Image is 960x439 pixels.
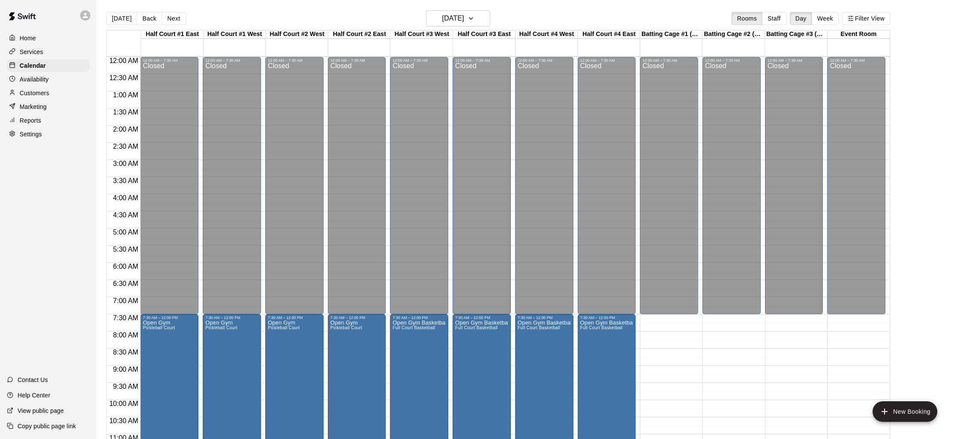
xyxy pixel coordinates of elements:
a: Customers [7,87,90,99]
div: 12:00 AM – 7:30 AM: Closed [640,57,698,314]
a: Availability [7,73,90,86]
p: Reports [20,116,41,125]
button: Rooms [732,12,762,25]
span: 2:30 AM [111,143,141,150]
span: Full Court Basketball [455,325,498,330]
div: 7:30 AM – 12:00 PM [580,316,633,320]
div: Closed [268,63,321,317]
div: Closed [330,63,384,317]
div: 12:00 AM – 7:30 AM: Closed [453,57,511,314]
span: 5:30 AM [111,246,141,253]
p: Copy public page link [18,422,76,430]
button: add [873,401,937,422]
button: Filter View [842,12,890,25]
span: 12:30 AM [107,74,141,81]
span: Pickleball Court [143,325,175,330]
div: 12:00 AM – 7:30 AM: Closed [578,57,636,314]
span: 10:30 AM [107,417,141,424]
span: 6:00 AM [111,263,141,270]
div: Closed [642,63,696,317]
span: 5:00 AM [111,229,141,236]
div: Closed [205,63,258,317]
button: Day [790,12,812,25]
div: Closed [580,63,633,317]
div: Closed [705,63,758,317]
div: 7:30 AM – 12:00 PM [455,316,508,320]
p: Contact Us [18,376,48,384]
div: Closed [393,63,446,317]
div: 12:00 AM – 7:30 AM [393,58,446,63]
h6: [DATE] [442,12,464,24]
span: 6:30 AM [111,280,141,287]
button: [DATE] [426,10,490,27]
a: Home [7,32,90,45]
div: 12:00 AM – 7:30 AM [205,58,258,63]
div: 12:00 AM – 7:30 AM [330,58,384,63]
span: 1:00 AM [111,91,141,99]
div: Batting Cage #3 (65 Feet) [765,30,828,39]
p: Availability [20,75,49,84]
a: Marketing [7,100,90,113]
div: 12:00 AM – 7:30 AM [518,58,571,63]
button: Back [137,12,162,25]
p: Home [20,34,36,42]
div: 12:00 AM – 7:30 AM: Closed [265,57,324,314]
button: Staff [762,12,786,25]
div: 12:00 AM – 7:30 AM: Closed [702,57,761,314]
a: Settings [7,128,90,141]
div: Half Court #2 East [328,30,391,39]
span: 4:30 AM [111,211,141,219]
div: 12:00 AM – 7:30 AM: Closed [827,57,885,314]
div: 7:30 AM – 12:00 PM [268,316,321,320]
span: 2:00 AM [111,126,141,133]
a: Calendar [7,59,90,72]
div: 12:00 AM – 7:30 AM: Closed [140,57,198,314]
span: 10:00 AM [107,400,141,407]
div: 7:30 AM – 12:00 PM [393,316,446,320]
div: Closed [455,63,508,317]
button: Week [812,12,839,25]
div: 7:30 AM – 12:00 PM [518,316,571,320]
div: 12:00 AM – 7:30 AM [455,58,508,63]
div: 12:00 AM – 7:30 AM [580,58,633,63]
span: 8:30 AM [111,349,141,356]
div: 12:00 AM – 7:30 AM: Closed [203,57,261,314]
span: 7:30 AM [111,314,141,322]
span: 3:30 AM [111,177,141,184]
div: Half Court #4 East [578,30,640,39]
p: Settings [20,130,42,138]
div: 12:00 AM – 7:30 AM: Closed [515,57,573,314]
div: 12:00 AM – 7:30 AM [143,58,196,63]
div: Event Room [828,30,890,39]
span: 12:00 AM [107,57,141,64]
span: 1:30 AM [111,108,141,116]
div: 12:00 AM – 7:30 AM: Closed [765,57,823,314]
p: Calendar [20,61,46,70]
div: Batting Cage #1 (70 Feet) [640,30,703,39]
div: Half Court #1 East [141,30,204,39]
div: 12:00 AM – 7:30 AM [705,58,758,63]
div: Closed [768,63,821,317]
div: 12:00 AM – 7:30 AM [830,58,883,63]
p: Marketing [20,102,47,111]
p: Help Center [18,391,50,400]
div: Closed [143,63,196,317]
a: Services [7,45,90,58]
span: 9:00 AM [111,366,141,373]
span: Pickleball Court [205,325,237,330]
span: Pickleball Court [330,325,363,330]
a: Reports [7,114,90,127]
button: [DATE] [106,12,137,25]
div: Batting Cage #2 (55 Feet) [702,30,765,39]
div: 7:30 AM – 12:00 PM [143,316,196,320]
span: Full Court Basketball [393,325,435,330]
p: View public page [18,406,64,415]
div: 12:00 AM – 7:30 AM [642,58,696,63]
div: Half Court #4 West [516,30,578,39]
div: 7:30 AM – 12:00 PM [330,316,384,320]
